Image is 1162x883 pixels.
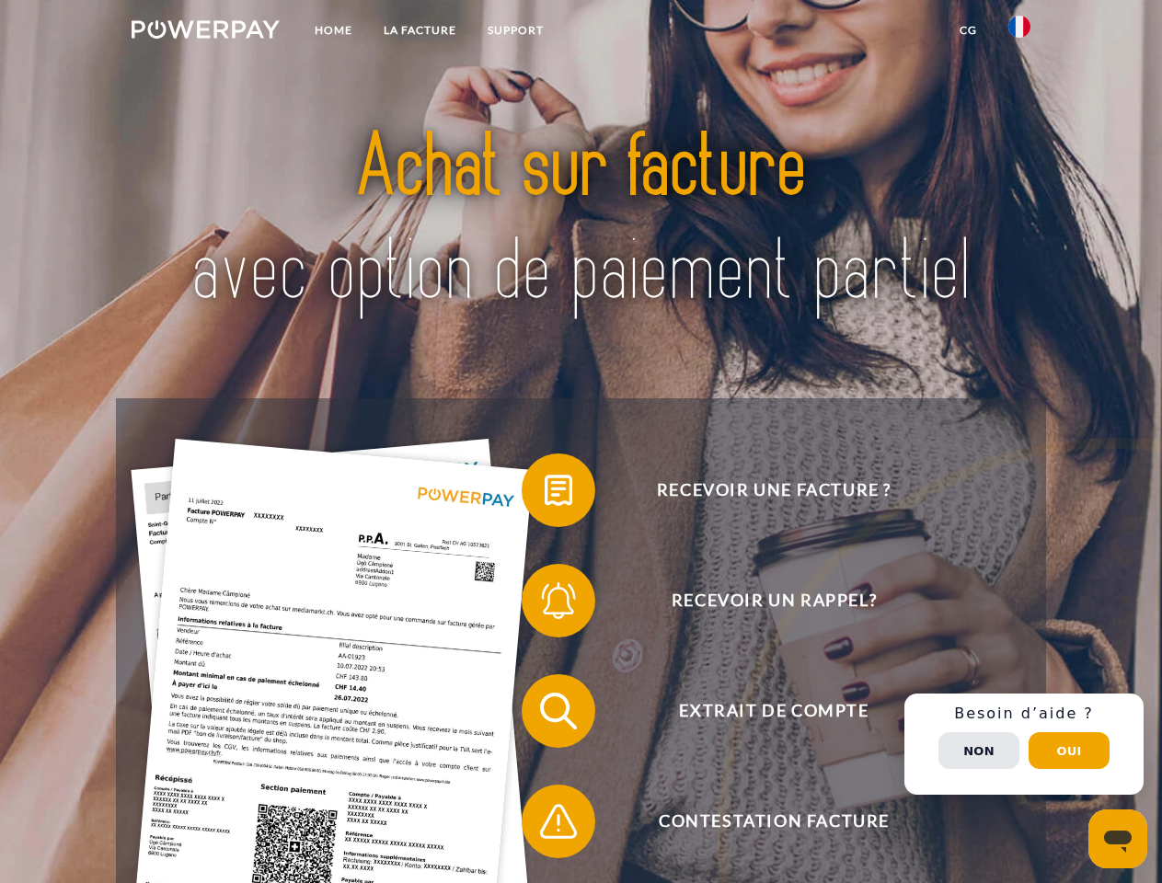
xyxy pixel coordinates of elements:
span: Extrait de compte [548,674,999,748]
button: Extrait de compte [522,674,1000,748]
button: Oui [1029,732,1110,769]
img: qb_bell.svg [535,578,581,624]
div: Schnellhilfe [904,694,1144,795]
img: qb_warning.svg [535,798,581,844]
img: logo-powerpay-white.svg [132,20,280,39]
span: Recevoir un rappel? [548,564,999,637]
a: CG [944,14,993,47]
span: Recevoir une facture ? [548,453,999,527]
img: qb_bill.svg [535,467,581,513]
button: Recevoir un rappel? [522,564,1000,637]
button: Contestation Facture [522,785,1000,858]
img: qb_search.svg [535,688,581,734]
h3: Besoin d’aide ? [915,705,1133,723]
img: title-powerpay_fr.svg [176,88,986,352]
span: Contestation Facture [548,785,999,858]
img: fr [1008,16,1030,38]
a: Support [472,14,559,47]
button: Recevoir une facture ? [522,453,1000,527]
iframe: Bouton de lancement de la fenêtre de messagerie [1088,809,1147,868]
button: Non [938,732,1019,769]
a: LA FACTURE [368,14,472,47]
a: Home [299,14,368,47]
